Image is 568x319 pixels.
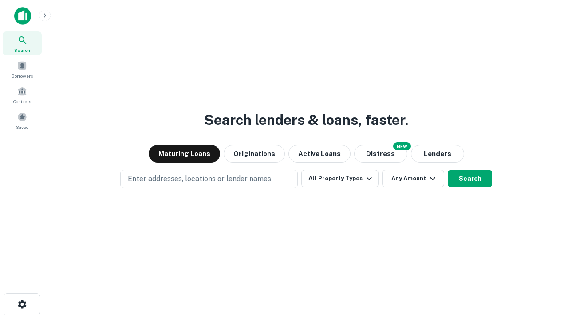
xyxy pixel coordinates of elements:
[3,31,42,55] a: Search
[14,47,30,54] span: Search
[393,142,411,150] div: NEW
[448,170,492,187] button: Search
[524,248,568,291] iframe: Chat Widget
[128,174,271,184] p: Enter addresses, locations or lender names
[14,7,31,25] img: capitalize-icon.png
[382,170,444,187] button: Any Amount
[224,145,285,163] button: Originations
[12,72,33,79] span: Borrowers
[354,145,407,163] button: Search distressed loans with lien and other non-mortgage details.
[204,109,408,131] h3: Search lenders & loans, faster.
[120,170,298,188] button: Enter addresses, locations or lender names
[301,170,379,187] button: All Property Types
[411,145,464,163] button: Lenders
[149,145,220,163] button: Maturing Loans
[3,83,42,107] a: Contacts
[13,98,31,105] span: Contacts
[288,145,351,163] button: Active Loans
[3,109,42,132] a: Saved
[3,57,42,81] a: Borrowers
[16,124,29,131] span: Saved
